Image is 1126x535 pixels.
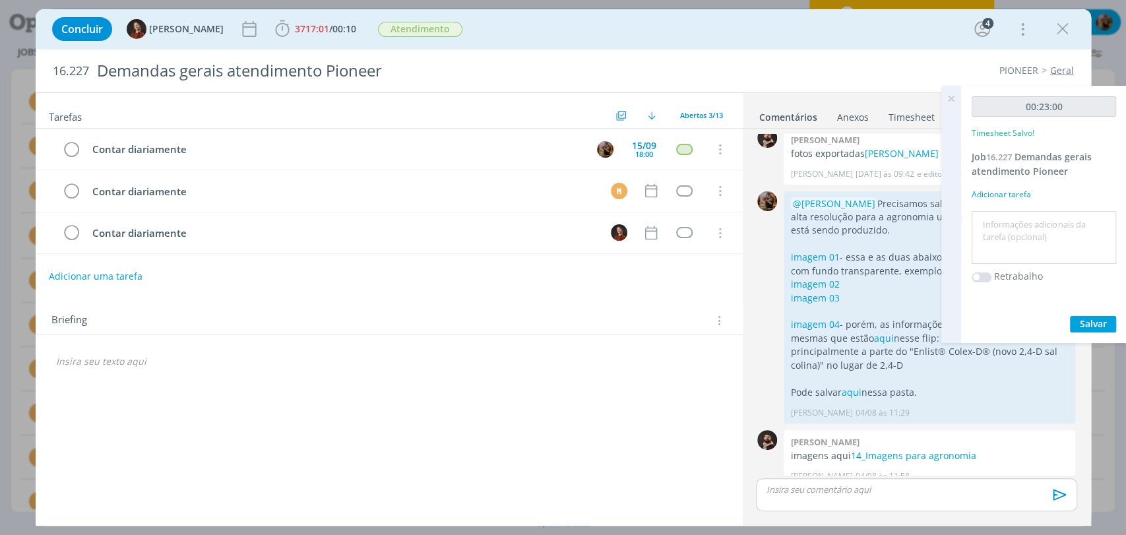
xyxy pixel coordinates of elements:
[1070,316,1116,332] button: Salvar
[127,19,146,39] img: M
[53,64,89,79] span: 16.227
[329,22,332,35] span: /
[377,21,463,38] button: Atendimento
[790,147,1069,160] p: fotos exportadas
[49,108,82,123] span: Tarefas
[51,312,87,329] span: Briefing
[790,318,1069,345] p: - porém, as informações da tabela devem ser as mesmas que estão nesse flip:
[790,407,852,419] p: [PERSON_NAME]
[841,386,861,398] a: aqui
[127,19,224,39] button: M[PERSON_NAME]
[790,386,1069,399] p: Pode salvar nessa pasta.
[790,436,859,448] b: [PERSON_NAME]
[855,470,909,482] span: 04/08 às 11:58
[87,225,599,241] div: Contar diariamente
[790,251,1069,278] p: - essa e as duas abaixo salvar somente as cartas com fundo transparente, exemplo
[272,18,360,40] button: 3717:01/00:10
[864,147,1018,160] a: [PERSON_NAME] de marca Pioneer
[610,223,629,243] button: M
[982,18,993,29] div: 4
[972,150,1092,177] span: Demandas gerais atendimento Pioneer
[378,22,462,37] span: Atendimento
[1080,317,1107,330] span: Salvar
[597,141,613,158] img: A
[757,128,777,148] img: D
[972,18,993,40] button: 4
[873,332,893,344] a: aqui
[850,449,976,462] a: 14_Imagens para agronomia
[972,127,1034,139] p: Timesheet Salvo!
[790,134,859,146] b: [PERSON_NAME]
[999,64,1038,77] a: PIONEER
[611,224,627,241] img: M
[149,24,224,34] span: [PERSON_NAME]
[1050,64,1074,77] a: Geral
[61,24,103,34] span: Concluir
[87,183,599,200] div: Contar diariamente
[52,17,112,41] button: Concluir
[635,150,653,158] div: 18:00
[790,292,839,304] a: imagem 03
[632,141,656,150] div: 15/09
[790,449,1069,462] p: imagens aqui
[790,345,1069,372] p: principalmente a parte do "Enlist® Colex-D® (novo 2,4-D sal colina)" no lugar de 2,4-D
[888,105,935,124] a: Timesheet
[36,9,1091,526] div: dialog
[648,111,656,119] img: arrow-down.svg
[790,278,839,290] a: imagem 02
[792,197,875,210] span: @[PERSON_NAME]
[790,168,852,180] p: [PERSON_NAME]
[986,151,1012,163] span: 16.227
[295,22,329,35] span: 3717:01
[994,269,1043,283] label: Retrabalho
[759,105,818,124] a: Comentários
[855,407,909,419] span: 04/08 às 11:29
[916,168,946,180] span: e editou
[790,197,1069,237] p: Precisamos salvar as 4 imagens abaixo em alta resolução para a agronomia usar em um material que ...
[87,141,585,158] div: Contar diariamente
[332,22,356,35] span: 00:10
[790,318,839,330] a: imagem 04
[855,168,914,180] span: [DATE] às 09:42
[680,110,723,120] span: Abertas 3/13
[92,55,643,87] div: Demandas gerais atendimento Pioneer
[790,470,852,482] p: [PERSON_NAME]
[48,265,143,288] button: Adicionar uma tarefa
[972,150,1092,177] a: Job16.227Demandas gerais atendimento Pioneer
[790,251,839,263] a: imagem 01
[757,430,777,450] img: D
[611,183,627,199] div: M
[596,139,615,159] button: A
[757,191,777,211] img: A
[837,111,869,124] div: Anexos
[972,189,1116,201] div: Adicionar tarefa
[610,181,629,201] button: M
